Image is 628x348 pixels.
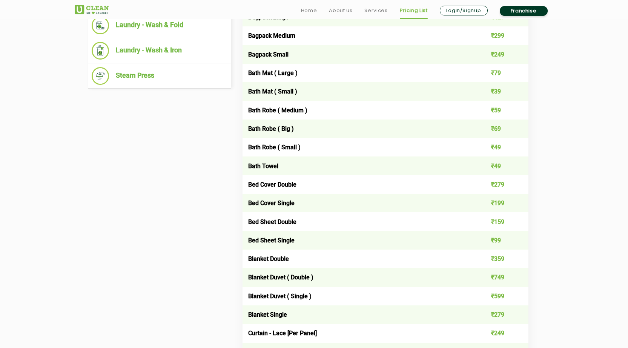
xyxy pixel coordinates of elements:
[471,45,528,64] td: ₹249
[243,305,471,324] td: Blanket Single
[92,17,109,34] img: Laundry - Wash & Fold
[301,6,317,15] a: Home
[243,82,471,101] td: Bath Mat ( Small )
[243,138,471,156] td: Bath Robe ( Small )
[92,17,227,34] li: Laundry - Wash & Fold
[400,6,428,15] a: Pricing List
[243,175,471,194] td: Bed Cover Double
[243,250,471,268] td: Blanket Double
[243,212,471,231] td: Bed Sheet Double
[329,6,352,15] a: About us
[243,194,471,212] td: Bed Cover Single
[92,42,109,60] img: Laundry - Wash & Iron
[243,287,471,305] td: Blanket Duvet ( Single )
[243,324,471,342] td: Curtain - Lace [Per Panel]
[471,64,528,82] td: ₹79
[243,268,471,287] td: Blanket Duvet ( Double )
[440,6,488,15] a: Login/Signup
[471,305,528,324] td: ₹279
[471,120,528,138] td: ₹69
[471,175,528,194] td: ₹279
[471,268,528,287] td: ₹749
[243,26,471,45] td: Bagpack Medium
[471,324,528,342] td: ₹249
[471,156,528,175] td: ₹49
[471,250,528,268] td: ₹359
[471,194,528,212] td: ₹199
[92,67,109,85] img: Steam Press
[92,67,227,85] li: Steam Press
[364,6,387,15] a: Services
[471,212,528,231] td: ₹159
[471,82,528,101] td: ₹39
[75,5,109,14] img: UClean Laundry and Dry Cleaning
[243,120,471,138] td: Bath Robe ( Big )
[243,156,471,175] td: Bath Towel
[471,231,528,250] td: ₹99
[243,101,471,119] td: Bath Robe ( Medium )
[243,231,471,250] td: Bed Sheet Single
[471,101,528,119] td: ₹59
[500,6,548,16] a: Franchise
[471,287,528,305] td: ₹599
[243,45,471,64] td: Bagpack Small
[471,138,528,156] td: ₹49
[471,26,528,45] td: ₹299
[243,64,471,82] td: Bath Mat ( Large )
[92,42,227,60] li: Laundry - Wash & Iron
